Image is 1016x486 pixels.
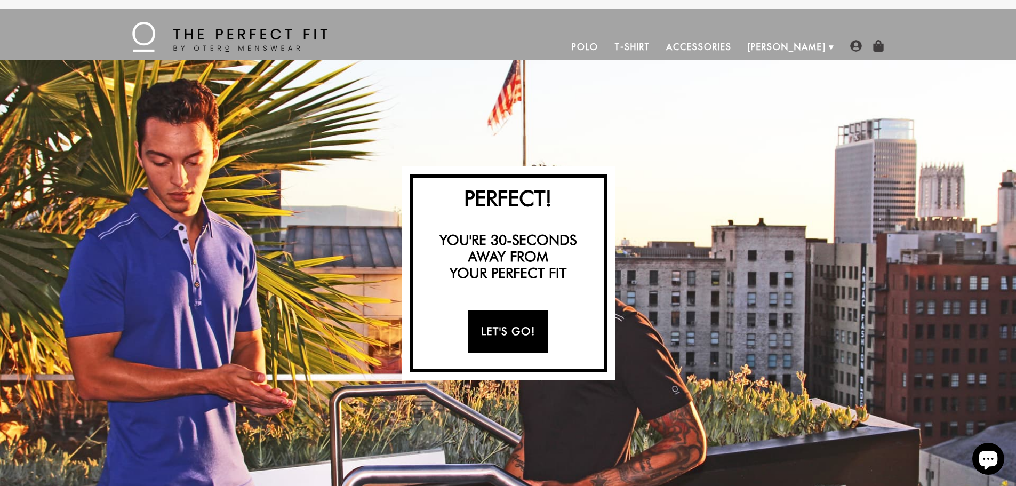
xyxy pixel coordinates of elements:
a: Accessories [658,34,739,60]
img: shopping-bag-icon.png [873,40,884,52]
a: Let's Go! [468,310,548,353]
a: Polo [564,34,606,60]
h3: You're 30-seconds away from your perfect fit [418,232,598,282]
inbox-online-store-chat: Shopify online store chat [969,443,1007,477]
a: T-Shirt [606,34,658,60]
img: The Perfect Fit - by Otero Menswear - Logo [132,22,327,52]
h2: Perfect! [418,185,598,211]
a: [PERSON_NAME] [740,34,834,60]
img: user-account-icon.png [850,40,862,52]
